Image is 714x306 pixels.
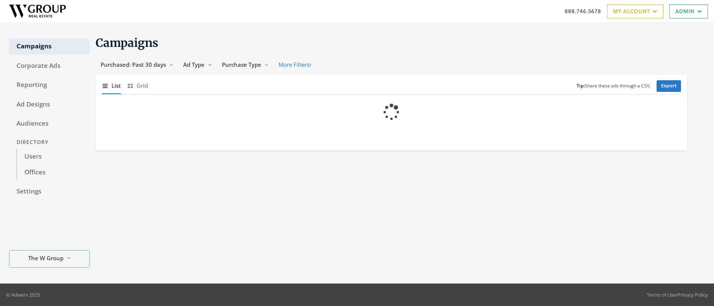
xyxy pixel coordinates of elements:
[6,291,40,298] p: © Adwerx 2025
[137,81,148,90] span: Grid
[9,39,90,54] a: Campaigns
[96,36,158,50] span: Campaigns
[657,80,681,92] a: Export
[17,165,90,180] a: Offices
[9,58,90,74] a: Corporate Ads
[565,7,601,15] a: 888.746.5678
[9,250,90,268] button: The W Group
[178,58,217,72] button: Ad Type
[183,61,205,68] span: Ad Type
[217,58,274,72] button: Purchase Type
[274,58,316,72] button: More Filters
[9,184,90,199] a: Settings
[669,4,708,18] a: Admin
[9,97,90,112] a: Ad Designs
[127,78,148,94] button: Grid
[607,4,663,18] a: My Account
[6,2,69,21] img: Adwerx
[101,61,166,68] span: Purchased: Past 30 days
[28,254,63,262] span: The W Group
[9,77,90,93] a: Reporting
[96,58,178,72] button: Purchased: Past 30 days
[222,61,261,68] span: Purchase Type
[577,82,651,90] small: Share these ads through a CSV.
[678,291,708,298] a: Privacy Policy
[102,78,121,94] button: List
[9,135,90,149] div: Directory
[111,81,121,90] span: List
[647,291,676,298] a: Terms of Use
[9,116,90,132] a: Audiences
[577,82,585,89] b: Tip:
[17,149,90,165] a: Users
[647,291,708,298] div: •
